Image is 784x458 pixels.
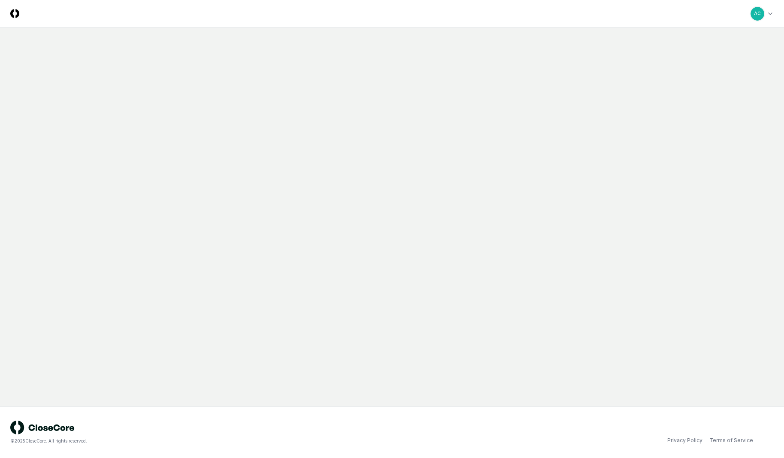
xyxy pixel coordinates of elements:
img: logo [10,421,75,434]
img: Logo [10,9,19,18]
button: AC [750,6,765,21]
a: Terms of Service [709,437,753,444]
div: © 2025 CloseCore. All rights reserved. [10,438,392,444]
a: Privacy Policy [667,437,703,444]
span: AC [754,10,761,17]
